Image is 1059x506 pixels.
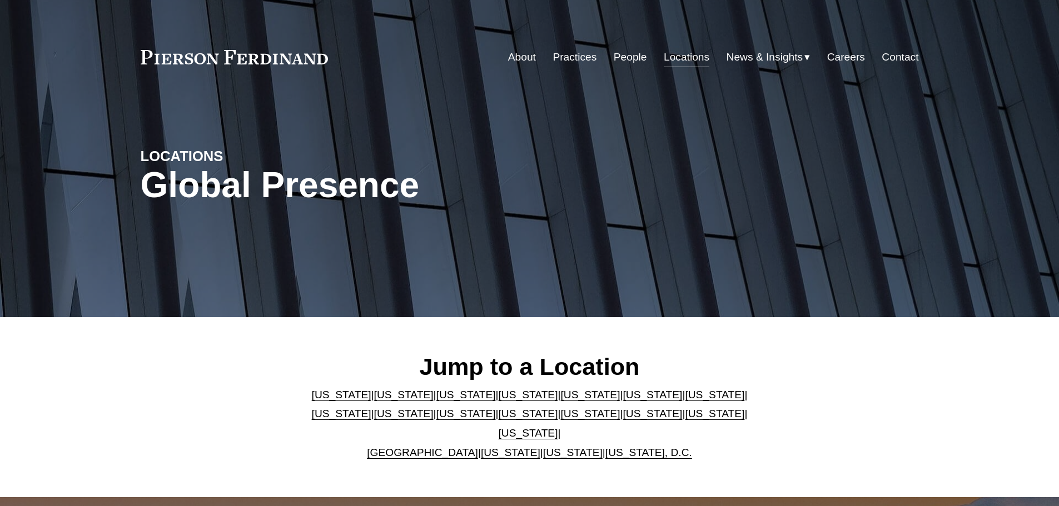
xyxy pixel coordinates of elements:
a: [US_STATE] [499,389,558,400]
a: [US_STATE] [499,427,558,439]
a: [US_STATE] [481,447,540,458]
a: [US_STATE] [499,408,558,419]
a: [US_STATE] [312,408,371,419]
a: [US_STATE] [436,408,496,419]
a: [US_STATE] [436,389,496,400]
a: [US_STATE] [374,389,434,400]
a: folder dropdown [727,47,811,68]
a: About [508,47,536,68]
a: [US_STATE] [623,389,682,400]
a: [US_STATE] [685,389,744,400]
h4: LOCATIONS [141,147,335,165]
p: | | | | | | | | | | | | | | | | | | [302,385,757,462]
a: [GEOGRAPHIC_DATA] [367,447,478,458]
a: Contact [882,47,918,68]
a: [US_STATE], D.C. [605,447,692,458]
a: [US_STATE] [543,447,603,458]
a: [US_STATE] [312,389,371,400]
a: [US_STATE] [374,408,434,419]
a: Locations [664,47,709,68]
a: People [614,47,647,68]
a: Careers [827,47,865,68]
span: News & Insights [727,48,803,67]
a: [US_STATE] [685,408,744,419]
a: [US_STATE] [560,408,620,419]
h2: Jump to a Location [302,352,757,381]
a: [US_STATE] [623,408,682,419]
h1: Global Presence [141,165,659,206]
a: [US_STATE] [560,389,620,400]
a: Practices [553,47,596,68]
